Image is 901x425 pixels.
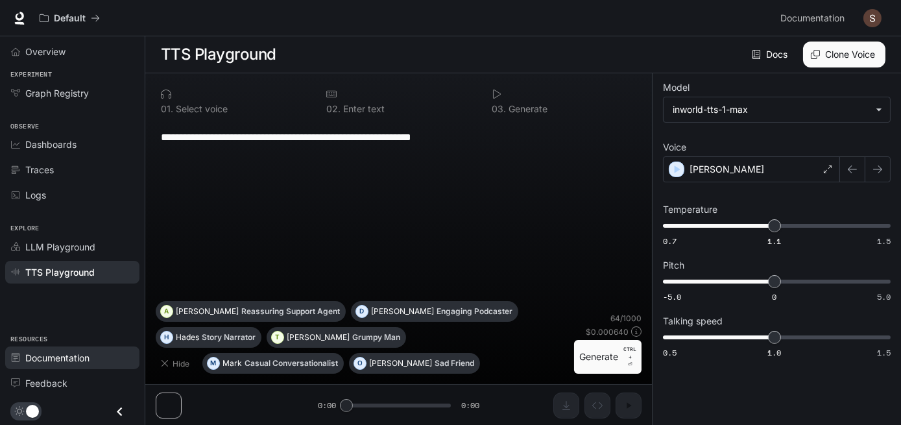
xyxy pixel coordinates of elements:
[5,261,139,284] a: TTS Playground
[25,376,67,390] span: Feedback
[767,347,781,358] span: 1.0
[202,334,256,341] p: Story Narrator
[5,372,139,395] a: Feedback
[105,398,134,425] button: Close drawer
[663,317,723,326] p: Talking speed
[161,327,173,348] div: H
[222,359,242,367] p: Mark
[161,301,173,322] div: A
[25,351,90,365] span: Documentation
[803,42,885,67] button: Clone Voice
[435,359,474,367] p: Sad Friend
[161,104,173,114] p: 0 1 .
[749,42,793,67] a: Docs
[772,291,776,302] span: 0
[877,291,891,302] span: 5.0
[506,104,547,114] p: Generate
[663,205,717,214] p: Temperature
[663,291,681,302] span: -5.0
[25,265,95,279] span: TTS Playground
[356,301,368,322] div: D
[623,345,636,369] p: ⏎
[5,346,139,369] a: Documentation
[663,347,677,358] span: 0.5
[54,13,86,24] p: Default
[623,345,636,361] p: CTRL +
[241,308,340,315] p: Reassuring Support Agent
[25,188,46,202] span: Logs
[437,308,512,315] p: Engaging Podcaster
[202,353,344,374] button: MMarkCasual Conversationalist
[352,334,400,341] p: Grumpy Man
[25,45,66,58] span: Overview
[156,301,346,322] button: A[PERSON_NAME]Reassuring Support Agent
[326,104,341,114] p: 0 2 .
[349,353,480,374] button: O[PERSON_NAME]Sad Friend
[26,404,39,418] span: Dark mode toggle
[351,301,518,322] button: D[PERSON_NAME]Engaging Podcaster
[25,86,89,100] span: Graph Registry
[663,261,684,270] p: Pitch
[267,327,406,348] button: T[PERSON_NAME]Grumpy Man
[663,83,690,92] p: Model
[5,133,139,156] a: Dashboards
[586,326,629,337] p: $ 0.000640
[156,353,197,374] button: Hide
[176,334,199,341] p: Hades
[341,104,385,114] p: Enter text
[245,359,338,367] p: Casual Conversationalist
[767,236,781,247] span: 1.1
[492,104,506,114] p: 0 3 .
[5,184,139,206] a: Logs
[25,138,77,151] span: Dashboards
[5,82,139,104] a: Graph Registry
[5,40,139,63] a: Overview
[5,236,139,258] a: LLM Playground
[663,236,677,247] span: 0.7
[25,240,95,254] span: LLM Playground
[574,340,642,374] button: GenerateCTRL +⏎
[272,327,283,348] div: T
[156,327,261,348] button: HHadesStory Narrator
[780,10,845,27] span: Documentation
[664,97,890,122] div: inworld-tts-1-max
[775,5,854,31] a: Documentation
[25,163,54,176] span: Traces
[208,353,219,374] div: M
[34,5,106,31] button: All workspaces
[859,5,885,31] button: User avatar
[371,308,434,315] p: [PERSON_NAME]
[369,359,432,367] p: [PERSON_NAME]
[863,9,882,27] img: User avatar
[877,236,891,247] span: 1.5
[5,158,139,181] a: Traces
[354,353,366,374] div: O
[176,308,239,315] p: [PERSON_NAME]
[173,104,228,114] p: Select voice
[877,347,891,358] span: 1.5
[663,143,686,152] p: Voice
[161,42,276,67] h1: TTS Playground
[690,163,764,176] p: [PERSON_NAME]
[673,103,869,116] div: inworld-tts-1-max
[287,334,350,341] p: [PERSON_NAME]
